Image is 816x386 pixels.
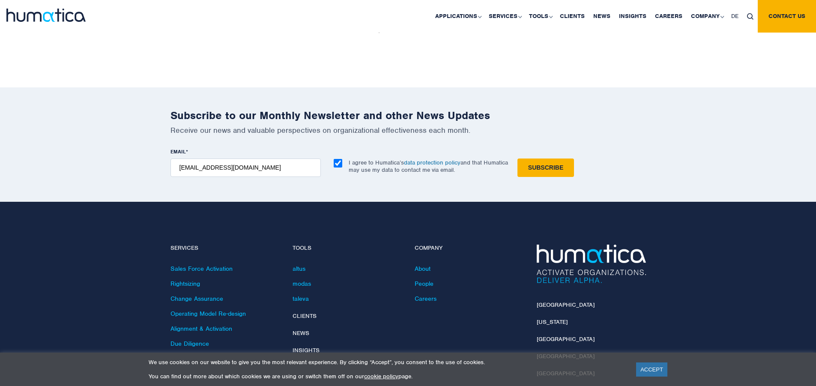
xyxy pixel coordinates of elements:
[170,325,232,332] a: Alignment & Activation
[149,373,625,380] p: You can find out more about which cookies we are using or switch them off on our page.
[170,245,280,252] h4: Services
[170,295,223,302] a: Change Assurance
[170,159,321,177] input: name@company.com
[415,280,433,287] a: People
[747,13,753,20] img: search_icon
[404,159,460,166] a: data protection policy
[170,148,186,155] span: EMAIL
[537,318,568,326] a: [US_STATE]
[415,295,436,302] a: Careers
[293,245,402,252] h4: Tools
[6,9,86,22] img: logo
[293,265,305,272] a: altus
[415,265,430,272] a: About
[349,159,508,174] p: I agree to Humatica’s and that Humatica may use my data to contact me via email.
[731,12,738,20] span: DE
[170,340,209,347] a: Due Diligence
[170,109,646,122] h2: Subscribe to our Monthly Newsletter and other News Updates
[149,359,625,366] p: We use cookies on our website to give you the most relevant experience. By clicking “Accept”, you...
[636,362,667,377] a: ACCEPT
[170,126,646,135] p: Receive our news and valuable perspectives on organizational effectiveness each month.
[537,335,595,343] a: [GEOGRAPHIC_DATA]
[293,295,309,302] a: taleva
[364,373,398,380] a: cookie policy
[537,245,646,283] img: Humatica
[293,280,311,287] a: modas
[293,312,317,320] a: Clients
[537,301,595,308] a: [GEOGRAPHIC_DATA]
[170,310,246,317] a: Operating Model Re-design
[170,265,233,272] a: Sales Force Activation
[517,159,574,177] input: Subscribe
[415,245,524,252] h4: Company
[293,347,320,354] a: Insights
[293,329,309,337] a: News
[334,159,342,168] input: I agree to Humatica’sdata protection policyand that Humatica may use my data to contact me via em...
[170,280,200,287] a: Rightsizing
